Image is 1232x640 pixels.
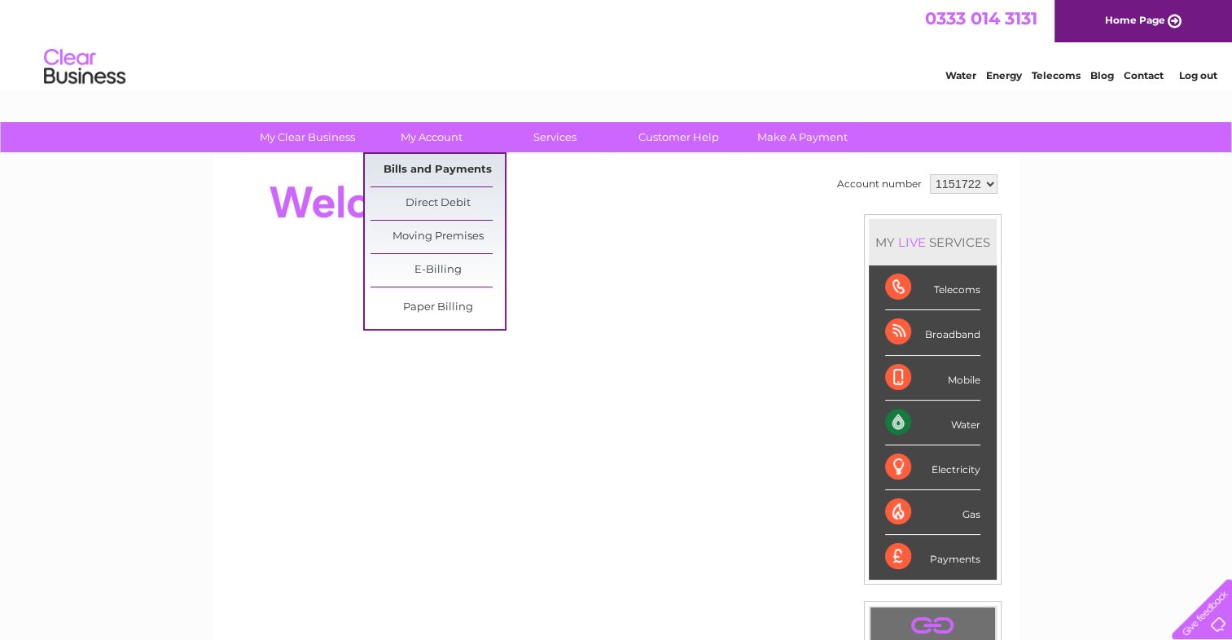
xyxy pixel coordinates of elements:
[735,122,870,152] a: Make A Payment
[232,9,1002,79] div: Clear Business is a trading name of Verastar Limited (registered in [GEOGRAPHIC_DATA] No. 3667643...
[370,221,505,253] a: Moving Premises
[43,42,126,92] img: logo.png
[833,170,926,198] td: Account number
[885,265,980,310] div: Telecoms
[885,401,980,445] div: Water
[370,187,505,220] a: Direct Debit
[488,122,622,152] a: Services
[986,69,1022,81] a: Energy
[364,122,498,152] a: My Account
[945,69,976,81] a: Water
[885,356,980,401] div: Mobile
[885,490,980,535] div: Gas
[885,535,980,579] div: Payments
[885,310,980,355] div: Broadband
[1032,69,1081,81] a: Telecoms
[370,254,505,287] a: E-Billing
[875,612,991,640] a: .
[612,122,746,152] a: Customer Help
[240,122,375,152] a: My Clear Business
[370,292,505,324] a: Paper Billing
[1124,69,1164,81] a: Contact
[1090,69,1114,81] a: Blog
[895,235,929,250] div: LIVE
[869,219,997,265] div: MY SERVICES
[370,154,505,186] a: Bills and Payments
[1178,69,1217,81] a: Log out
[925,8,1037,28] a: 0333 014 3131
[885,445,980,490] div: Electricity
